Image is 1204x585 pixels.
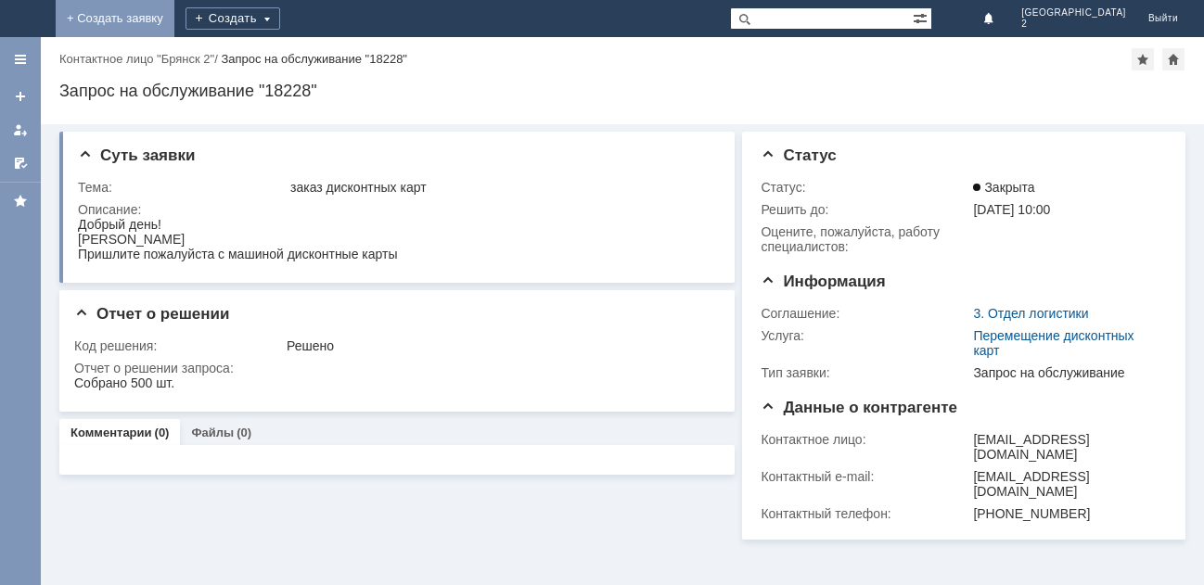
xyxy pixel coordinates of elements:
span: 2 [1021,19,1126,30]
span: Данные о контрагенте [761,399,957,416]
div: [EMAIL_ADDRESS][DOMAIN_NAME] [973,432,1159,462]
a: Перемещение дисконтных карт [973,328,1134,358]
div: заказ дисконтных карт [290,180,710,195]
span: Информация [761,273,885,290]
a: Мои заявки [6,115,35,145]
div: Сделать домашней страницей [1162,48,1185,70]
span: [GEOGRAPHIC_DATA] [1021,7,1126,19]
div: [PHONE_NUMBER] [973,506,1159,521]
a: Создать заявку [6,82,35,111]
div: Запрос на обслуживание [973,365,1159,380]
span: Закрыта [973,180,1034,195]
a: Мои согласования [6,148,35,178]
span: Суть заявки [78,146,195,164]
div: Запрос на обслуживание "18228" [221,52,407,66]
a: Комментарии [70,426,152,439]
div: (0) [237,426,251,439]
a: 3. Отдел логистики [973,306,1088,321]
div: Решить до: [761,202,969,217]
div: Контактное лицо: [761,432,969,447]
div: Запрос на обслуживание "18228" [59,82,1185,100]
div: Соглашение: [761,306,969,321]
div: Услуга: [761,328,969,343]
div: Oцените, пожалуйста, работу специалистов: [761,224,969,254]
span: [DATE] 10:00 [973,202,1050,217]
div: Создать [186,7,280,30]
div: / [59,52,221,66]
div: (0) [155,426,170,439]
span: Расширенный поиск [913,8,931,26]
div: Решено [287,338,710,353]
div: Статус: [761,180,969,195]
div: Тема: [78,180,287,195]
div: Отчет о решении запроса: [74,361,713,375]
div: Тип заявки: [761,365,969,380]
a: Файлы [191,426,234,439]
div: Контактный e-mail: [761,469,969,484]
div: Код решения: [74,338,283,353]
a: Контактное лицо "Брянск 2" [59,52,214,66]
span: Отчет о решении [74,305,229,323]
span: Статус [761,146,836,164]
div: [EMAIL_ADDRESS][DOMAIN_NAME] [973,469,1159,499]
div: Добавить в избранное [1132,48,1154,70]
div: Описание: [78,202,713,217]
div: Контактный телефон: [761,506,969,521]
